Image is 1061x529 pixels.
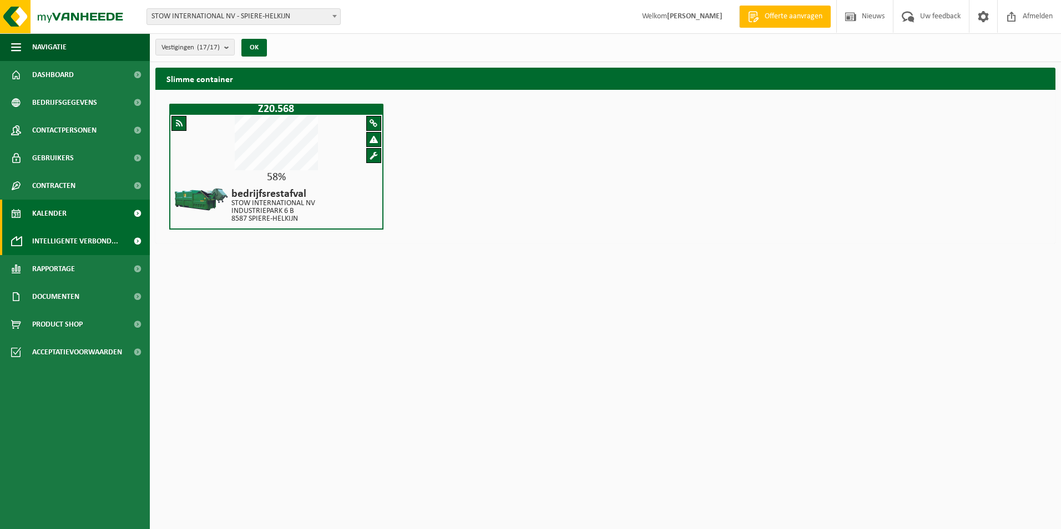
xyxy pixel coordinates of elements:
span: STOW INTERNATIONAL NV - SPIERE-HELKIJN [147,9,340,24]
p: STOW INTERNATIONAL NV [231,200,315,207]
a: Offerte aanvragen [739,6,831,28]
img: HK-XZ-20-GN-01 [173,186,229,213]
span: Bedrijfsgegevens [32,89,97,116]
span: Intelligente verbond... [32,227,118,255]
strong: [PERSON_NAME] [667,12,723,21]
span: Navigatie [32,33,67,61]
h2: Slimme container [155,68,244,89]
span: Contactpersonen [32,116,97,144]
span: Gebruikers [32,144,74,172]
span: Product Shop [32,311,83,338]
div: 58% [170,172,382,183]
span: Contracten [32,172,75,200]
span: Vestigingen [161,39,220,56]
span: Acceptatievoorwaarden [32,338,122,366]
span: Documenten [32,283,79,311]
span: Kalender [32,200,67,227]
p: INDUSTRIEPARK 6 B [231,207,315,215]
count: (17/17) [197,44,220,51]
h1: Z20.568 [172,104,381,115]
button: OK [241,39,267,57]
p: 8587 SPIERE-HELKIJN [231,215,315,223]
span: STOW INTERNATIONAL NV - SPIERE-HELKIJN [146,8,341,25]
span: Rapportage [32,255,75,283]
h4: bedrijfsrestafval [231,189,315,200]
span: Dashboard [32,61,74,89]
button: Vestigingen(17/17) [155,39,235,55]
span: Offerte aanvragen [762,11,825,22]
